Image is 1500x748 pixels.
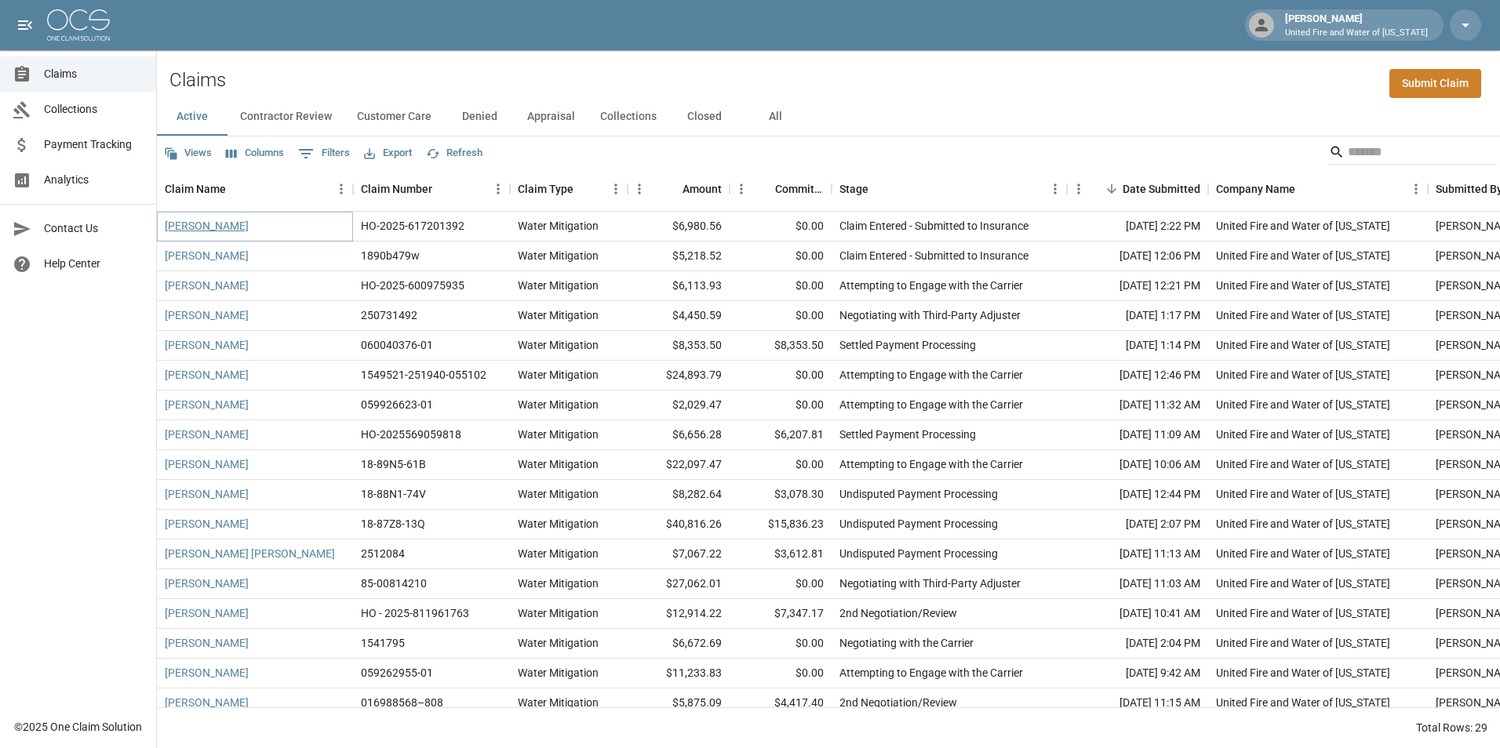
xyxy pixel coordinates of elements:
[868,178,890,200] button: Sort
[839,248,1029,263] div: Claim Entered - Submitted to Insurance
[730,241,832,271] div: $0.00
[361,516,425,532] div: 18-87Z8-13Q
[839,367,1023,383] div: Attempting to Engage with the Carrier
[165,516,249,532] a: [PERSON_NAME]
[14,719,142,735] div: © 2025 One Claim Solution
[1216,546,1390,561] div: United Fire and Water of Louisiana
[839,635,974,651] div: Negotiating with the Carrier
[165,248,249,263] a: [PERSON_NAME]
[628,510,730,539] div: $40,816.26
[1279,11,1434,39] div: [PERSON_NAME]
[1208,167,1428,211] div: Company Name
[1067,420,1208,450] div: [DATE] 11:09 AM
[518,367,599,383] div: Water Mitigation
[518,576,599,591] div: Water Mitigation
[165,307,249,323] a: [PERSON_NAME]
[1285,27,1428,40] p: United Fire and Water of [US_STATE]
[730,450,832,480] div: $0.00
[730,510,832,539] div: $15,836.23
[165,456,249,472] a: [PERSON_NAME]
[165,605,249,621] a: [PERSON_NAME]
[1067,331,1208,361] div: [DATE] 1:14 PM
[44,220,144,237] span: Contact Us
[1216,456,1390,472] div: United Fire and Water of Louisiana
[444,98,515,136] button: Denied
[329,177,353,201] button: Menu
[157,98,228,136] button: Active
[1067,450,1208,480] div: [DATE] 10:06 AM
[669,98,740,136] button: Closed
[1216,576,1390,591] div: United Fire and Water of Louisiana
[1416,720,1487,735] div: Total Rows: 29
[360,141,416,165] button: Export
[839,167,868,211] div: Stage
[1216,486,1390,502] div: United Fire and Water of Louisiana
[730,420,832,450] div: $6,207.81
[44,172,144,188] span: Analytics
[518,397,599,412] div: Water Mitigation
[422,141,486,165] button: Refresh
[157,98,1500,136] div: dynamic tabs
[165,337,249,353] a: [PERSON_NAME]
[361,278,464,293] div: HO-2025-600975935
[157,167,353,211] div: Claim Name
[1067,599,1208,629] div: [DATE] 10:41 AM
[1067,510,1208,539] div: [DATE] 2:07 PM
[1067,212,1208,241] div: [DATE] 2:22 PM
[1216,605,1390,621] div: United Fire and Water of Louisiana
[628,688,730,718] div: $5,875.09
[573,178,595,200] button: Sort
[9,9,41,41] button: open drawer
[165,367,249,383] a: [PERSON_NAME]
[165,546,335,561] a: [PERSON_NAME] [PERSON_NAME]
[628,241,730,271] div: $5,218.52
[628,361,730,390] div: $24,893.79
[1067,361,1208,390] div: [DATE] 12:46 PM
[740,98,810,136] button: All
[165,218,249,234] a: [PERSON_NAME]
[1216,635,1390,651] div: United Fire and Water of Louisiana
[1389,69,1481,98] a: Submit Claim
[628,450,730,480] div: $22,097.47
[518,218,599,234] div: Water Mitigation
[1216,516,1390,532] div: United Fire and Water of Louisiana
[353,167,510,211] div: Claim Number
[1216,665,1390,681] div: United Fire and Water of Louisiana
[1067,539,1208,569] div: [DATE] 11:13 AM
[753,178,775,200] button: Sort
[628,539,730,569] div: $7,067.22
[165,167,226,211] div: Claim Name
[361,576,427,591] div: 85-00814210
[518,665,599,681] div: Water Mitigation
[1216,278,1390,293] div: United Fire and Water of Louisiana
[518,695,599,710] div: Water Mitigation
[730,599,832,629] div: $7,347.17
[361,427,461,442] div: HO-2025569059818
[1067,659,1208,688] div: [DATE] 9:42 AM
[839,456,1023,472] div: Attempting to Engage with the Carrier
[730,629,832,659] div: $0.00
[628,420,730,450] div: $6,656.28
[1216,397,1390,412] div: United Fire and Water of Louisiana
[361,665,433,681] div: 059262955-01
[165,397,249,412] a: [PERSON_NAME]
[165,665,249,681] a: [PERSON_NAME]
[47,9,110,41] img: ocs-logo-white-transparent.png
[683,167,722,211] div: Amount
[730,177,753,201] button: Menu
[1216,695,1390,710] div: United Fire and Water of Louisiana
[628,212,730,241] div: $6,980.56
[839,695,957,710] div: 2nd Negotiation/Review
[628,301,730,331] div: $4,450.59
[839,516,998,532] div: Undisputed Payment Processing
[518,427,599,442] div: Water Mitigation
[730,271,832,301] div: $0.00
[628,480,730,510] div: $8,282.64
[432,178,454,200] button: Sort
[518,486,599,502] div: Water Mitigation
[165,576,249,591] a: [PERSON_NAME]
[1043,177,1067,201] button: Menu
[1216,167,1295,211] div: Company Name
[222,141,288,165] button: Select columns
[628,167,730,211] div: Amount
